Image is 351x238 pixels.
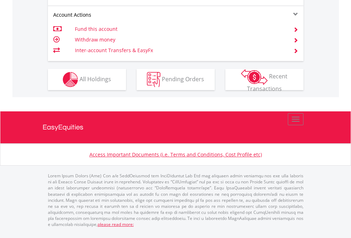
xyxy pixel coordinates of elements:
[75,45,285,56] td: Inter-account Transfers & EasyFx
[79,75,111,83] span: All Holdings
[147,72,160,87] img: pending_instructions-wht.png
[137,69,215,90] button: Pending Orders
[89,151,262,158] a: Access Important Documents (i.e. Terms and Conditions, Cost Profile etc)
[241,69,268,85] img: transactions-zar-wht.png
[225,69,303,90] button: Recent Transactions
[48,11,176,18] div: Account Actions
[98,221,134,227] a: please read more:
[48,173,303,227] p: Lorem Ipsum Dolors (Ame) Con a/e SeddOeiusmod tem InciDiduntut Lab Etd mag aliquaen admin veniamq...
[63,72,78,87] img: holdings-wht.png
[48,69,126,90] button: All Holdings
[75,34,285,45] td: Withdraw money
[162,75,204,83] span: Pending Orders
[75,24,285,34] td: Fund this account
[43,111,309,143] a: EasyEquities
